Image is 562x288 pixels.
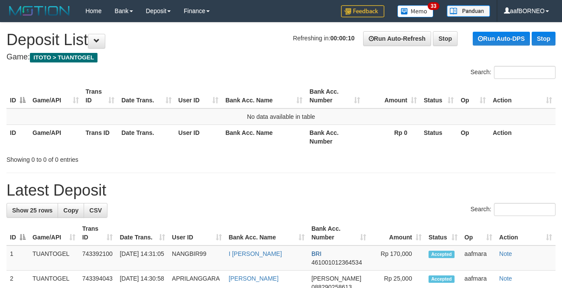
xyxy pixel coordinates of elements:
span: 33 [428,2,439,10]
th: Bank Acc. Name [222,124,306,149]
th: Bank Acc. Number [306,124,364,149]
th: Action: activate to sort column ascending [489,84,556,108]
td: aafmara [461,245,496,271]
h1: Deposit List [6,31,556,49]
img: MOTION_logo.png [6,4,72,17]
th: Amount: activate to sort column ascending [370,221,425,245]
td: Rp 170,000 [370,245,425,271]
th: Date Trans.: activate to sort column ascending [116,221,168,245]
td: TUANTOGEL [29,245,79,271]
th: User ID: activate to sort column ascending [169,221,225,245]
span: [PERSON_NAME] [312,275,361,282]
a: I [PERSON_NAME] [229,250,282,257]
th: Trans ID: activate to sort column ascending [79,221,117,245]
td: NANGBIR99 [169,245,225,271]
span: Copy [63,207,78,214]
a: Note [499,250,512,257]
a: Copy [58,203,84,218]
th: ID: activate to sort column descending [6,84,29,108]
th: Trans ID: activate to sort column ascending [82,84,118,108]
h1: Latest Deposit [6,182,556,199]
a: CSV [84,203,107,218]
span: Show 25 rows [12,207,52,214]
th: ID: activate to sort column descending [6,221,29,245]
th: ID [6,124,29,149]
th: Action [489,124,556,149]
th: Action: activate to sort column ascending [496,221,556,245]
th: Bank Acc. Number: activate to sort column ascending [308,221,370,245]
th: Op: activate to sort column ascending [457,84,489,108]
th: Status [420,124,457,149]
th: Op: activate to sort column ascending [461,221,496,245]
th: Bank Acc. Name: activate to sort column ascending [225,221,308,245]
h4: Game: [6,53,556,62]
input: Search: [494,66,556,79]
th: Status: activate to sort column ascending [425,221,461,245]
td: [DATE] 14:31:05 [116,245,168,271]
th: Bank Acc. Name: activate to sort column ascending [222,84,306,108]
td: No data available in table [6,108,556,125]
th: Game/API: activate to sort column ascending [29,221,79,245]
img: Feedback.jpg [341,5,384,17]
a: Note [499,275,512,282]
input: Search: [494,203,556,216]
div: Showing 0 to 0 of 0 entries [6,152,227,164]
strong: 00:00:10 [330,35,354,42]
span: Accepted [429,251,455,258]
th: Rp 0 [364,124,420,149]
span: Refreshing in: [293,35,354,42]
th: Bank Acc. Number: activate to sort column ascending [306,84,364,108]
th: User ID: activate to sort column ascending [175,84,222,108]
img: Button%20Memo.svg [397,5,434,17]
th: Date Trans. [118,124,175,149]
a: Stop [433,31,458,46]
td: 1 [6,245,29,271]
th: Date Trans.: activate to sort column ascending [118,84,175,108]
a: [PERSON_NAME] [229,275,279,282]
span: ITOTO > TUANTOGEL [30,53,97,62]
label: Search: [471,66,556,79]
span: BRI [312,250,322,257]
th: Trans ID [82,124,118,149]
span: CSV [89,207,102,214]
a: Stop [532,32,556,46]
td: 743392100 [79,245,117,271]
th: Game/API: activate to sort column ascending [29,84,82,108]
th: User ID [175,124,222,149]
span: Accepted [429,275,455,283]
a: Run Auto-DPS [473,32,530,46]
th: Status: activate to sort column ascending [420,84,457,108]
img: panduan.png [447,5,490,17]
th: Op [457,124,489,149]
a: Run Auto-Refresh [363,31,431,46]
a: Show 25 rows [6,203,58,218]
th: Amount: activate to sort column ascending [364,84,420,108]
th: Game/API [29,124,82,149]
span: Copy 461001012364534 to clipboard [312,259,362,266]
label: Search: [471,203,556,216]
